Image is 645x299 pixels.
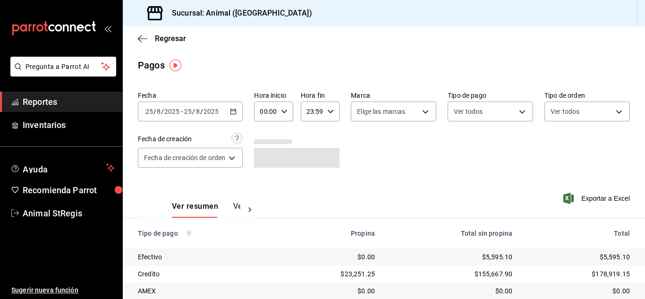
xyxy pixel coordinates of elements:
[138,58,165,72] div: Pagos
[527,252,630,262] div: $5,595.10
[23,95,115,108] span: Reportes
[390,230,512,237] div: Total sin propina
[448,92,533,99] label: Tipo de pago
[138,252,273,262] div: Efectivo
[138,34,186,43] button: Regresar
[527,286,630,296] div: $0.00
[390,252,512,262] div: $5,595.10
[23,184,115,196] span: Recomienda Parrot
[181,108,183,115] span: -
[156,108,161,115] input: --
[203,108,219,115] input: ----
[10,57,116,77] button: Pregunta a Parrot AI
[138,230,273,237] div: Tipo de pago
[25,62,102,72] span: Pregunta a Parrot AI
[289,252,375,262] div: $0.00
[551,107,579,116] span: Ver todos
[138,269,273,279] div: Credito
[138,286,273,296] div: AMEX
[192,108,195,115] span: /
[390,286,512,296] div: $0.00
[289,230,375,237] div: Propina
[454,107,483,116] span: Ver todos
[254,92,293,99] label: Hora inicio
[104,25,111,32] button: open_drawer_menu
[164,108,180,115] input: ----
[527,269,630,279] div: $178,919.15
[144,153,225,162] span: Fecha de creación de orden
[138,92,243,99] label: Fecha
[153,108,156,115] span: /
[172,202,218,218] button: Ver resumen
[544,92,630,99] label: Tipo de orden
[289,286,375,296] div: $0.00
[138,134,192,144] div: Fecha de creación
[170,60,181,71] img: Tooltip marker
[186,230,192,237] svg: Los pagos realizados con Pay y otras terminales son montos brutos.
[357,107,405,116] span: Elige las marcas
[200,108,203,115] span: /
[390,269,512,279] div: $155,667.90
[565,193,630,204] button: Exportar a Excel
[289,269,375,279] div: $23,251.25
[301,92,339,99] label: Hora fin
[351,92,436,99] label: Marca
[145,108,153,115] input: --
[161,108,164,115] span: /
[172,202,240,218] div: navigation tabs
[184,108,192,115] input: --
[7,68,116,78] a: Pregunta a Parrot AI
[164,8,312,19] h3: Sucursal: Animal ([GEOGRAPHIC_DATA])
[155,34,186,43] span: Regresar
[233,202,269,218] button: Ver pagos
[11,285,115,295] span: Sugerir nueva función
[527,230,630,237] div: Total
[23,207,115,220] span: Animal StRegis
[23,162,102,173] span: Ayuda
[195,108,200,115] input: --
[23,119,115,131] span: Inventarios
